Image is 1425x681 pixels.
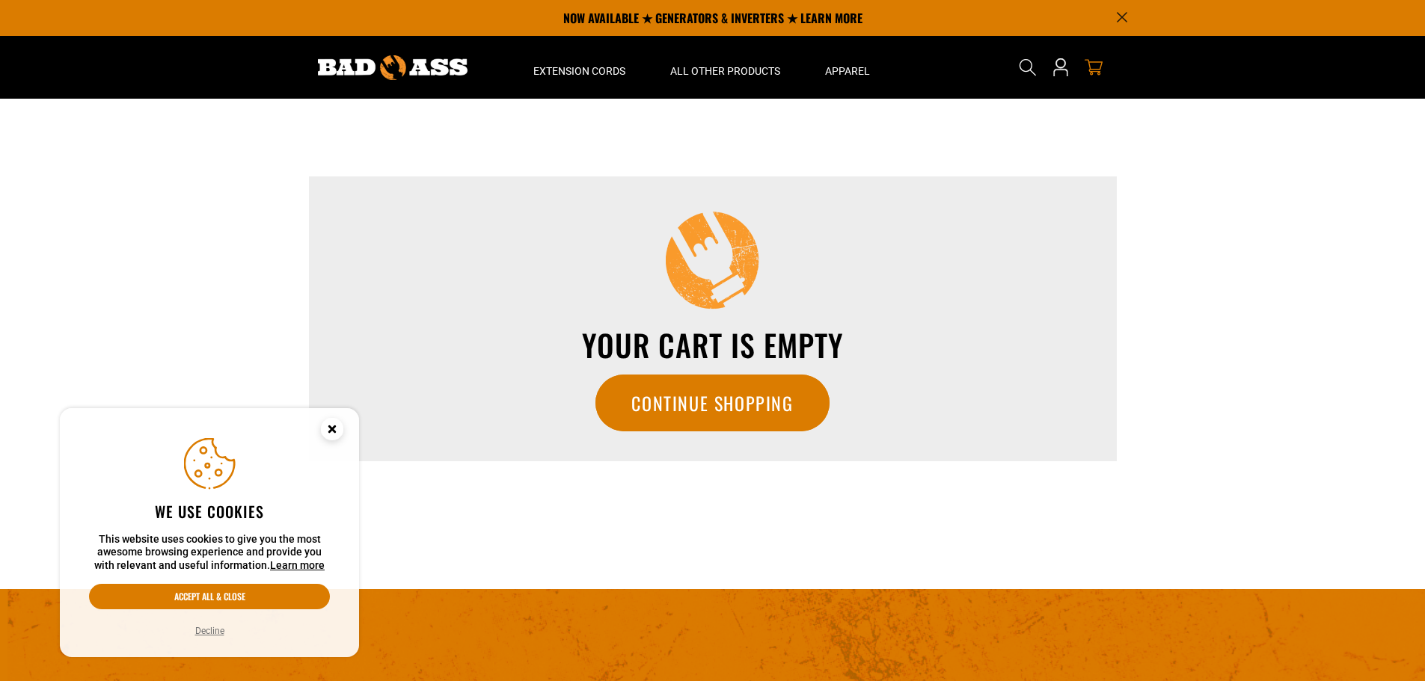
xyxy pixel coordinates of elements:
[648,36,803,99] summary: All Other Products
[825,64,870,78] span: Apparel
[60,408,359,658] aside: Cookie Consent
[191,623,229,638] button: Decline
[318,55,468,80] img: Bad Ass Extension Cords
[595,375,829,431] a: Continue Shopping
[89,584,330,609] button: Accept all & close
[670,64,780,78] span: All Other Products
[533,64,625,78] span: Extension Cords
[89,533,330,573] p: This website uses cookies to give you the most awesome browsing experience and provide you with r...
[349,330,1076,360] h3: Your cart is empty
[89,502,330,521] h2: We use cookies
[1016,55,1040,79] summary: Search
[511,36,648,99] summary: Extension Cords
[803,36,892,99] summary: Apparel
[270,559,325,571] a: Learn more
